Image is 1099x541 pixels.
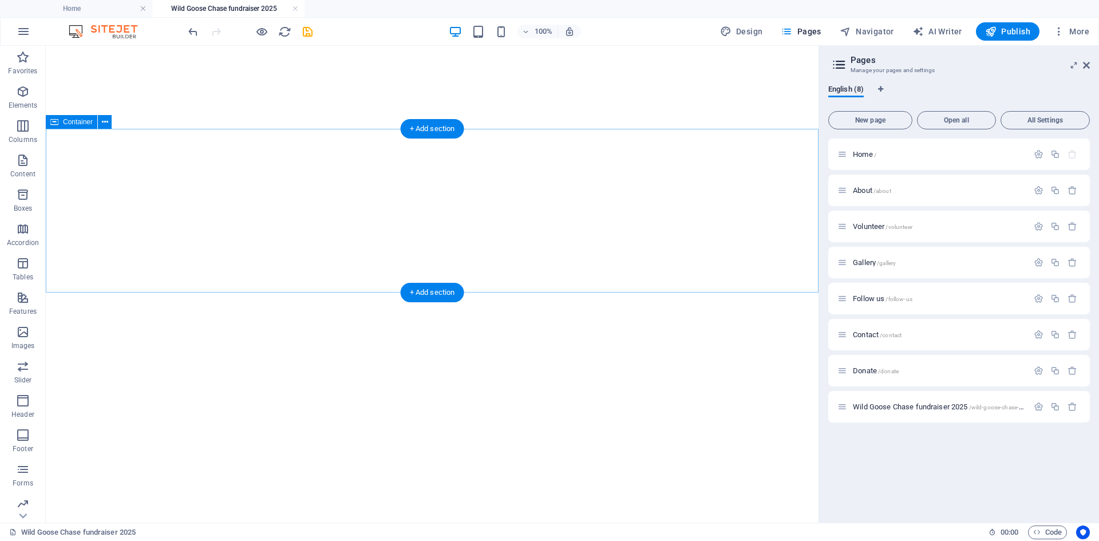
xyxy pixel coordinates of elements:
span: AI Writer [912,26,962,37]
i: Save (Ctrl+S) [301,25,314,38]
div: Wild Goose Chase fundraiser 2025/wild-goose-chase-fundraiser-2025 [849,403,1028,410]
span: 00 00 [1001,526,1018,539]
p: Footer [13,444,33,453]
div: Home/ [849,151,1028,158]
span: Publish [985,26,1030,37]
span: : [1009,528,1010,536]
button: Usercentrics [1076,526,1090,539]
span: /gallery [877,260,896,266]
div: + Add section [401,283,464,302]
p: Header [11,410,34,419]
p: Images [11,341,35,350]
div: Duplicate [1050,258,1060,267]
div: Remove [1068,222,1077,231]
img: Editor Logo [66,25,152,38]
div: Settings [1034,402,1043,412]
div: Duplicate [1050,222,1060,231]
i: Undo: Change menu items (Ctrl+Z) [187,25,200,38]
span: /contact [880,332,902,338]
div: Duplicate [1050,402,1060,412]
p: Tables [13,273,33,282]
h4: Wild Goose Chase fundraiser 2025 [152,2,305,15]
button: save [301,25,314,38]
div: Contact/contact [849,331,1028,338]
span: All Settings [1006,117,1085,124]
span: Click to open page [853,366,899,375]
span: /about [873,188,891,194]
button: Design [715,22,768,41]
div: About/about [849,187,1028,194]
div: Duplicate [1050,366,1060,376]
div: Settings [1034,185,1043,195]
span: Pages [781,26,821,37]
p: Content [10,169,35,179]
p: Features [9,307,37,316]
span: English (8) [828,82,864,98]
span: New page [833,117,907,124]
span: Code [1033,526,1062,539]
div: Settings [1034,330,1043,339]
p: Slider [14,376,32,385]
div: Remove [1068,185,1077,195]
p: Elements [9,101,38,110]
div: Remove [1068,330,1077,339]
span: Click to open page [853,330,902,339]
div: Settings [1034,366,1043,376]
h6: Session time [989,526,1019,539]
button: All Settings [1001,111,1090,129]
span: Open all [922,117,991,124]
button: undo [186,25,200,38]
div: Settings [1034,222,1043,231]
i: Reload page [278,25,291,38]
div: Settings [1034,149,1043,159]
p: Forms [13,479,33,488]
div: Settings [1034,294,1043,303]
span: / [874,152,876,158]
div: Settings [1034,258,1043,267]
a: Click to cancel selection. Double-click to open Pages [9,526,136,539]
button: More [1049,22,1094,41]
span: /wild-goose-chase-fundraiser-2025 [969,404,1061,410]
div: The startpage cannot be deleted [1068,149,1077,159]
div: Volunteer/volunteer [849,223,1028,230]
button: 100% [517,25,558,38]
span: Click to open page [853,222,912,231]
h6: 100% [535,25,553,38]
p: Boxes [14,204,33,213]
span: Click to open page [853,402,1061,411]
span: Click to open page [853,258,896,267]
span: Click to open page [853,150,876,159]
div: Remove [1068,294,1077,303]
p: Accordion [7,238,39,247]
div: Remove [1068,258,1077,267]
h2: Pages [851,55,1090,65]
span: Click to open page [853,186,891,195]
span: Design [720,26,763,37]
button: Pages [776,22,825,41]
div: Donate/donate [849,367,1028,374]
span: More [1053,26,1089,37]
div: + Add section [401,119,464,139]
div: Language Tabs [828,85,1090,106]
button: Navigator [835,22,899,41]
span: Navigator [840,26,894,37]
span: Click to open page [853,294,912,303]
div: Remove [1068,402,1077,412]
div: Design (Ctrl+Alt+Y) [715,22,768,41]
span: Container [63,119,93,125]
button: Code [1028,526,1067,539]
button: Click here to leave preview mode and continue editing [255,25,268,38]
button: AI Writer [908,22,967,41]
div: Duplicate [1050,294,1060,303]
button: Open all [917,111,996,129]
h3: Manage your pages and settings [851,65,1067,76]
div: Duplicate [1050,149,1060,159]
span: /volunteer [885,224,912,230]
button: reload [278,25,291,38]
div: Gallery/gallery [849,259,1028,266]
i: On resize automatically adjust zoom level to fit chosen device. [564,26,575,37]
span: /donate [878,368,899,374]
button: Publish [976,22,1039,41]
div: Remove [1068,366,1077,376]
div: Duplicate [1050,185,1060,195]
